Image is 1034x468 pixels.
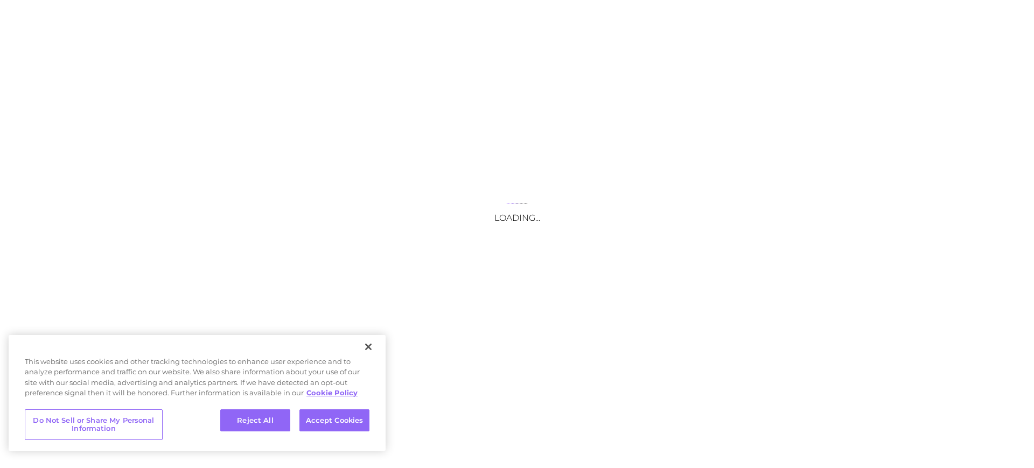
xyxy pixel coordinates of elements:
[25,409,163,440] button: Do Not Sell or Share My Personal Information
[9,335,386,451] div: Cookie banner
[357,335,380,359] button: Close
[409,213,625,223] h3: Loading...
[306,388,358,397] a: More information about your privacy, opens in a new tab
[220,409,290,432] button: Reject All
[9,357,386,404] div: This website uses cookies and other tracking technologies to enhance user experience and to analy...
[299,409,369,432] button: Accept Cookies
[9,335,386,451] div: Privacy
